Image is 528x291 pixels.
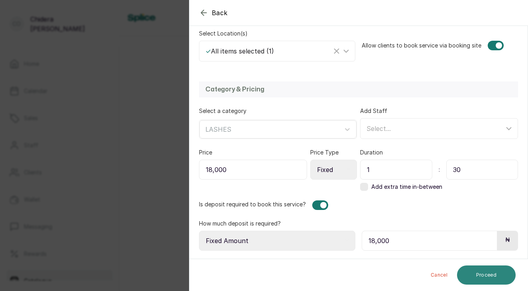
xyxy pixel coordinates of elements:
div: ₦ [497,231,518,251]
label: Price [199,148,212,156]
h2: Category & Pricing [205,85,512,94]
label: Duration [360,148,383,156]
label: How much deposit is required? [199,220,281,228]
label: Is deposit required to book this service? [199,200,306,210]
input: 10 [362,231,497,251]
button: Clear Selected [332,46,341,56]
span: Select... [366,125,391,133]
button: Cancel [424,265,454,285]
span: : [439,166,440,174]
div: All items selected ( 1 ) [205,46,332,56]
span: Add extra time in-between [371,183,442,191]
span: ✓ [205,47,211,55]
label: Select Location(s) [199,30,248,38]
span: Back [212,8,228,18]
input: Hour(s) [360,160,432,180]
input: Minutes [446,160,518,180]
button: Proceed [457,265,516,285]
label: Allow clients to book service via booking site [362,42,481,49]
button: Back [199,8,228,18]
label: Price Type [310,148,339,156]
label: Select a category [199,107,246,115]
label: Add Staff [360,107,387,115]
input: Enter price [199,160,307,180]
